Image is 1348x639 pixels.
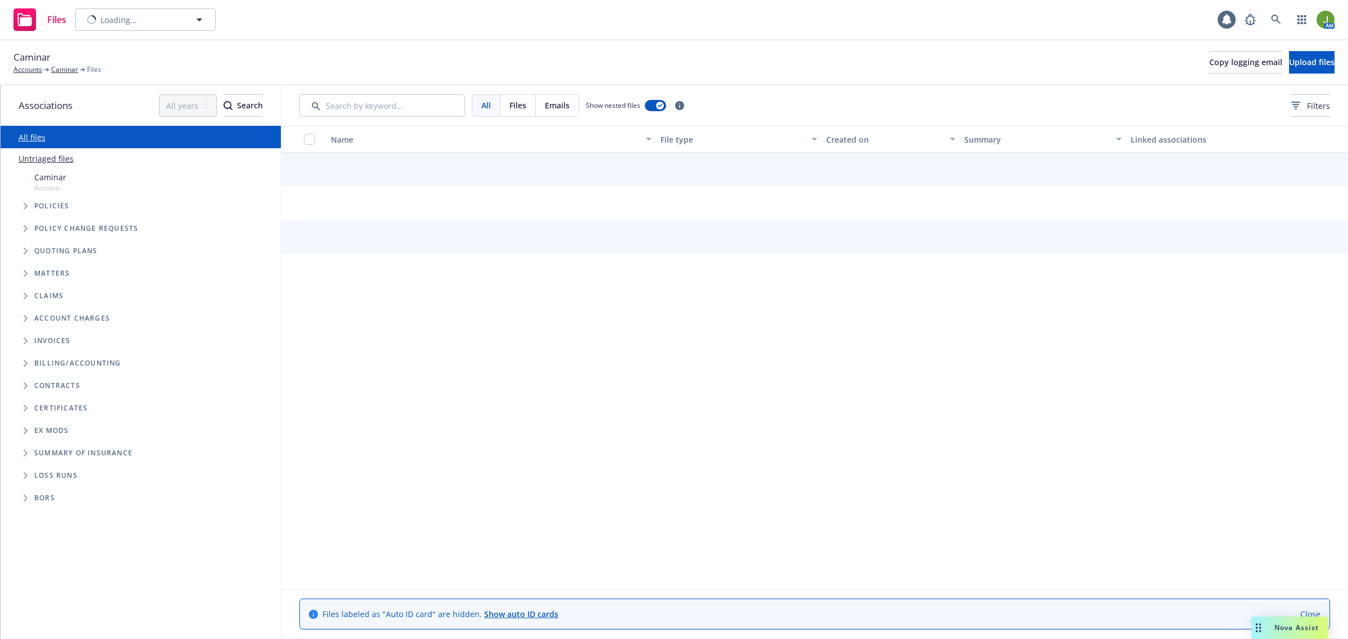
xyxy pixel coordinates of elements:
[9,4,71,35] a: Files
[322,608,558,620] span: Files labeled as "Auto ID card" are hidden.
[19,98,72,113] span: Associations
[34,171,66,183] span: Caminar
[1289,57,1335,67] span: Upload files
[34,472,78,479] span: Loss Runs
[509,99,526,111] span: Files
[1131,134,1287,145] div: Linked associations
[656,126,822,153] button: File type
[1126,126,1292,153] button: Linked associations
[47,15,66,24] span: Files
[1251,617,1265,639] div: Drag to move
[964,134,1109,145] div: Summary
[51,65,78,75] a: Caminar
[34,382,80,389] span: Contracts
[224,94,263,117] button: SearchSearch
[586,101,640,110] span: Show nested files
[34,337,71,344] span: Invoices
[1291,8,1313,31] a: Switch app
[1,169,281,352] div: Tree Example
[34,427,69,434] span: Ex Mods
[34,495,55,501] span: BORs
[304,134,315,145] input: Select all
[326,126,656,153] button: Name
[826,134,943,145] div: Created on
[1209,57,1282,67] span: Copy logging email
[101,14,137,26] span: Loading...
[1291,94,1330,117] button: Filters
[822,126,960,153] button: Created on
[75,8,216,31] button: Loading...
[1,352,281,509] div: Folder Tree Example
[34,248,98,254] span: Quoting plans
[331,134,639,145] div: Name
[545,99,570,111] span: Emails
[1291,100,1330,112] span: Filters
[34,183,66,193] span: Account
[1289,51,1335,74] button: Upload files
[1300,608,1320,620] a: Close
[224,95,263,116] div: Search
[224,101,233,110] svg: Search
[34,405,88,412] span: Certificates
[34,293,63,299] span: Claims
[1265,8,1287,31] a: Search
[19,132,45,143] a: All files
[481,99,491,111] span: All
[1239,8,1262,31] a: Report a Bug
[19,153,74,165] a: Untriaged files
[87,65,101,75] span: Files
[34,225,138,232] span: Policy change requests
[34,203,70,209] span: Policies
[1251,617,1328,639] button: Nova Assist
[1209,51,1282,74] button: Copy logging email
[1317,11,1335,29] img: photo
[34,270,70,277] span: Matters
[661,134,805,145] div: File type
[13,65,42,75] a: Accounts
[1307,100,1330,112] span: Filters
[13,50,51,65] span: Caminar
[34,315,110,322] span: Account charges
[1274,623,1319,632] span: Nova Assist
[484,609,558,619] a: Show auto ID cards
[34,360,121,367] span: Billing/Accounting
[299,94,465,117] input: Search by keyword...
[960,126,1126,153] button: Summary
[34,450,133,457] span: Summary of insurance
